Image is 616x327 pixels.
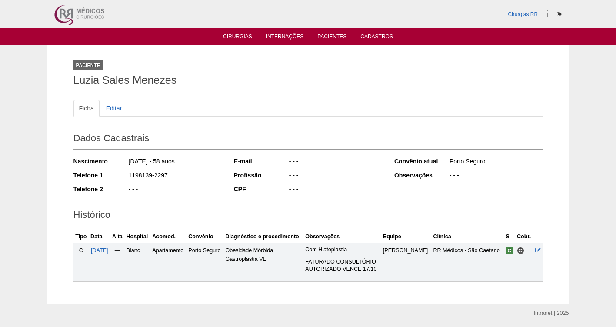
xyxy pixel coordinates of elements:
div: Telefone 1 [73,171,128,180]
a: Editar [100,100,128,117]
h1: Luzia Sales Menezes [73,75,543,86]
td: Blanc [124,243,150,281]
div: - - - [288,171,383,182]
a: Internações [266,33,304,42]
h2: Dados Cadastrais [73,130,543,150]
td: Apartamento [150,243,186,281]
th: Hospital [124,230,150,243]
div: Observações [394,171,449,180]
th: Clínica [431,230,504,243]
div: - - - [449,171,543,182]
h2: Histórico [73,206,543,226]
div: - - - [128,185,222,196]
span: Confirmada [506,247,513,254]
div: Telefone 2 [73,185,128,194]
a: Ficha [73,100,100,117]
td: [PERSON_NAME] [381,243,432,281]
a: Cirurgias [223,33,252,42]
a: [DATE] [91,247,108,254]
th: Observações [303,230,381,243]
td: RR Médicos - São Caetano [431,243,504,281]
p: Com Hiatoplastia [305,246,380,254]
div: CPF [234,185,288,194]
div: Nascimento [73,157,128,166]
div: Paciente [73,60,103,70]
div: Porto Seguro [449,157,543,168]
th: Diagnóstico e procedimento [223,230,303,243]
th: Tipo [73,230,89,243]
div: - - - [288,157,383,168]
td: Obesidade Mórbida Gastroplastia VL [223,243,303,281]
th: Data [89,230,110,243]
th: Convênio [186,230,223,243]
span: Consultório [517,247,524,254]
div: C [75,246,87,255]
th: Acomod. [150,230,186,243]
div: Profissão [234,171,288,180]
div: 1198139-2297 [128,171,222,182]
i: Sair [557,12,562,17]
th: S [504,230,515,243]
td: — [110,243,125,281]
div: - - - [288,185,383,196]
div: Intranet | 2025 [534,309,569,317]
div: [DATE] - 58 anos [128,157,222,168]
th: Cobr. [515,230,533,243]
td: Porto Seguro [186,243,223,281]
th: Alta [110,230,125,243]
a: Cadastros [360,33,393,42]
div: Convênio atual [394,157,449,166]
th: Equipe [381,230,432,243]
a: Cirurgias RR [508,11,538,17]
a: Pacientes [317,33,346,42]
p: FATURADO CONSULTÓRIO AUTORIZADO VENCE 17/10 [305,258,380,273]
div: E-mail [234,157,288,166]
